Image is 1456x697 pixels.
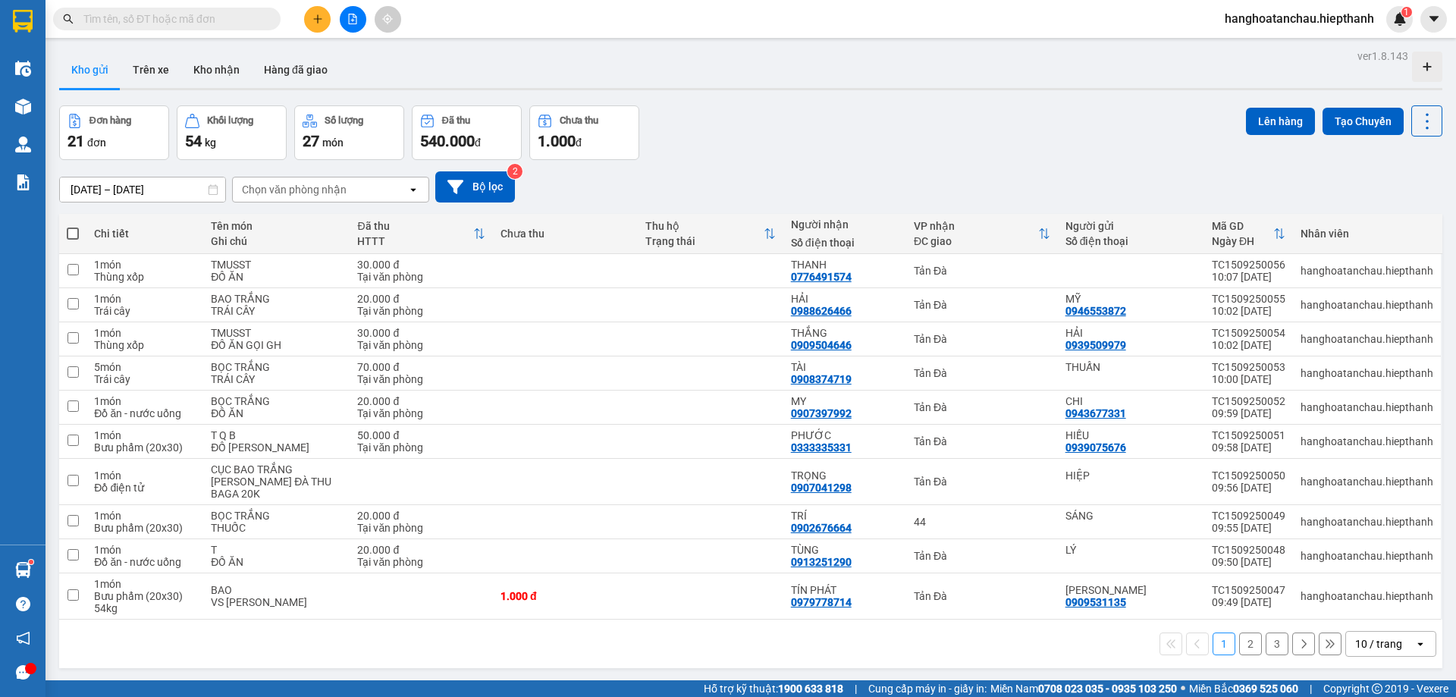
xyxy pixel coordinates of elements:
[507,164,522,179] sup: 2
[914,476,1050,488] div: Tản Đà
[1065,510,1197,522] div: SÁNG
[1189,680,1298,697] span: Miền Bắc
[914,550,1050,562] div: Tản Đà
[94,544,196,556] div: 1 món
[185,132,202,150] span: 54
[94,228,196,240] div: Chi tiết
[94,407,196,419] div: Đồ ăn - nước uống
[16,665,30,680] span: message
[325,115,363,126] div: Số lượng
[791,218,899,231] div: Người nhận
[211,596,342,608] div: VS HÙNG ĐÀO
[357,339,485,351] div: Tại văn phòng
[442,115,470,126] div: Đã thu
[211,584,342,596] div: BAO
[211,463,342,476] div: CỤC BAO TRẮNG
[914,367,1050,379] div: Tản Đà
[1301,590,1433,602] div: hanghoatanchau.hiepthanh
[1212,482,1285,494] div: 09:56 [DATE]
[94,293,196,305] div: 1 món
[211,293,342,305] div: BAO TRẮNG
[1065,596,1126,608] div: 0909531135
[94,482,196,494] div: Đồ điện tử
[704,680,843,697] span: Hỗ trợ kỹ thuật:
[303,132,319,150] span: 27
[420,132,475,150] span: 540.000
[1323,108,1404,135] button: Tạo Chuyến
[211,327,342,339] div: TMUSST
[1301,228,1433,240] div: Nhân viên
[211,305,342,317] div: TRÁI CÂY
[914,590,1050,602] div: Tản Đà
[181,52,252,88] button: Kho nhận
[211,395,342,407] div: BỌC TRẮNG
[94,522,196,534] div: Bưu phẩm (20x30)
[211,407,342,419] div: ĐỒ ĂN
[791,469,899,482] div: TRỌNG
[94,590,196,602] div: Bưu phẩm (20x30)
[412,105,522,160] button: Đã thu540.000đ
[791,556,852,568] div: 0913251290
[94,556,196,568] div: Đồ ăn - nước uống
[1212,220,1273,232] div: Mã GD
[63,14,74,24] span: search
[914,220,1038,232] div: VP nhận
[990,680,1177,697] span: Miền Nam
[906,214,1058,254] th: Toggle SortBy
[59,52,121,88] button: Kho gửi
[294,105,404,160] button: Số lượng27món
[1212,339,1285,351] div: 10:02 [DATE]
[1212,305,1285,317] div: 10:02 [DATE]
[94,259,196,271] div: 1 món
[357,510,485,522] div: 20.000 đ
[211,522,342,534] div: THUỐC
[1212,544,1285,556] div: TC1509250048
[791,395,899,407] div: MY
[791,544,899,556] div: TÙNG
[357,327,485,339] div: 30.000 đ
[375,6,401,33] button: aim
[645,220,763,232] div: Thu hộ
[15,562,31,578] img: warehouse-icon
[1212,596,1285,608] div: 09:49 [DATE]
[211,220,342,232] div: Tên món
[1212,584,1285,596] div: TC1509250047
[1212,429,1285,441] div: TC1509250051
[357,361,485,373] div: 70.000 đ
[791,271,852,283] div: 0776491574
[211,429,342,441] div: T Q B
[791,510,899,522] div: TRÍ
[1038,683,1177,695] strong: 0708 023 035 - 0935 103 250
[16,631,30,645] span: notification
[357,220,473,232] div: Đã thu
[211,235,342,247] div: Ghi chú
[538,132,576,150] span: 1.000
[15,137,31,152] img: warehouse-icon
[1393,12,1407,26] img: icon-new-feature
[1212,327,1285,339] div: TC1509250054
[1212,259,1285,271] div: TC1509250056
[94,469,196,482] div: 1 món
[211,476,342,500] div: BO TẢN ĐÀ THU BAGA 20K
[791,407,852,419] div: 0907397992
[1065,361,1197,373] div: THUẤN
[791,237,899,249] div: Số điện thoại
[211,544,342,556] div: T
[1427,12,1441,26] span: caret-down
[357,441,485,454] div: Tại văn phòng
[1212,407,1285,419] div: 09:59 [DATE]
[1212,556,1285,568] div: 09:50 [DATE]
[211,361,342,373] div: BỌC TRẮNG
[638,214,783,254] th: Toggle SortBy
[1212,510,1285,522] div: TC1509250049
[322,137,344,149] span: món
[1301,299,1433,311] div: hanghoatanchau.hiepthanh
[1065,429,1197,441] div: HIẾU
[357,395,485,407] div: 20.000 đ
[1065,339,1126,351] div: 0939509979
[791,339,852,351] div: 0909504646
[791,293,899,305] div: HẢI
[407,184,419,196] svg: open
[1310,680,1312,697] span: |
[791,327,899,339] div: THẮNG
